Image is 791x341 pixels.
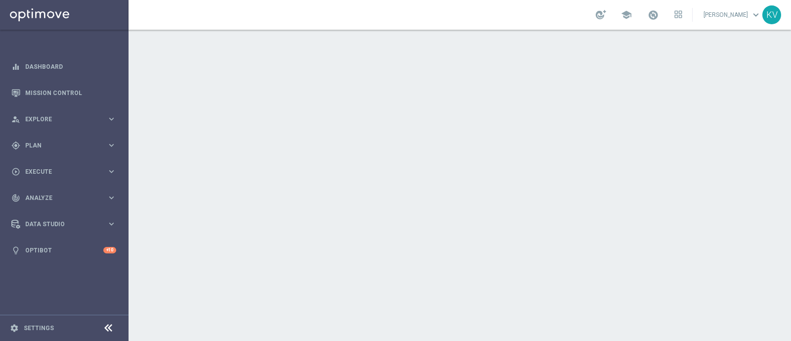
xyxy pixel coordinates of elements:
[103,247,116,253] div: +10
[11,237,116,263] div: Optibot
[107,193,116,202] i: keyboard_arrow_right
[11,141,20,150] i: gps_fixed
[11,115,117,123] button: person_search Explore keyboard_arrow_right
[762,5,781,24] div: KV
[11,167,107,176] div: Execute
[11,194,107,202] div: Analyze
[11,142,117,149] button: gps_fixed Plan keyboard_arrow_right
[11,80,116,106] div: Mission Control
[107,141,116,150] i: keyboard_arrow_right
[11,89,117,97] button: Mission Control
[11,115,20,124] i: person_search
[11,194,117,202] button: track_changes Analyze keyboard_arrow_right
[107,114,116,124] i: keyboard_arrow_right
[11,167,20,176] i: play_circle_outline
[11,246,20,255] i: lightbulb
[621,9,632,20] span: school
[10,324,19,333] i: settings
[25,53,116,80] a: Dashboard
[11,246,117,254] button: lightbulb Optibot +10
[25,221,107,227] span: Data Studio
[11,194,20,202] i: track_changes
[25,143,107,148] span: Plan
[11,63,117,71] button: equalizer Dashboard
[11,62,20,71] i: equalizer
[25,169,107,175] span: Execute
[25,80,116,106] a: Mission Control
[11,115,107,124] div: Explore
[11,220,107,229] div: Data Studio
[25,237,103,263] a: Optibot
[107,219,116,229] i: keyboard_arrow_right
[11,53,116,80] div: Dashboard
[24,325,54,331] a: Settings
[107,167,116,176] i: keyboard_arrow_right
[11,220,117,228] button: Data Studio keyboard_arrow_right
[11,141,107,150] div: Plan
[11,168,117,176] button: play_circle_outline Execute keyboard_arrow_right
[25,195,107,201] span: Analyze
[25,116,107,122] span: Explore
[750,9,761,20] span: keyboard_arrow_down
[703,7,762,22] a: [PERSON_NAME]keyboard_arrow_down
